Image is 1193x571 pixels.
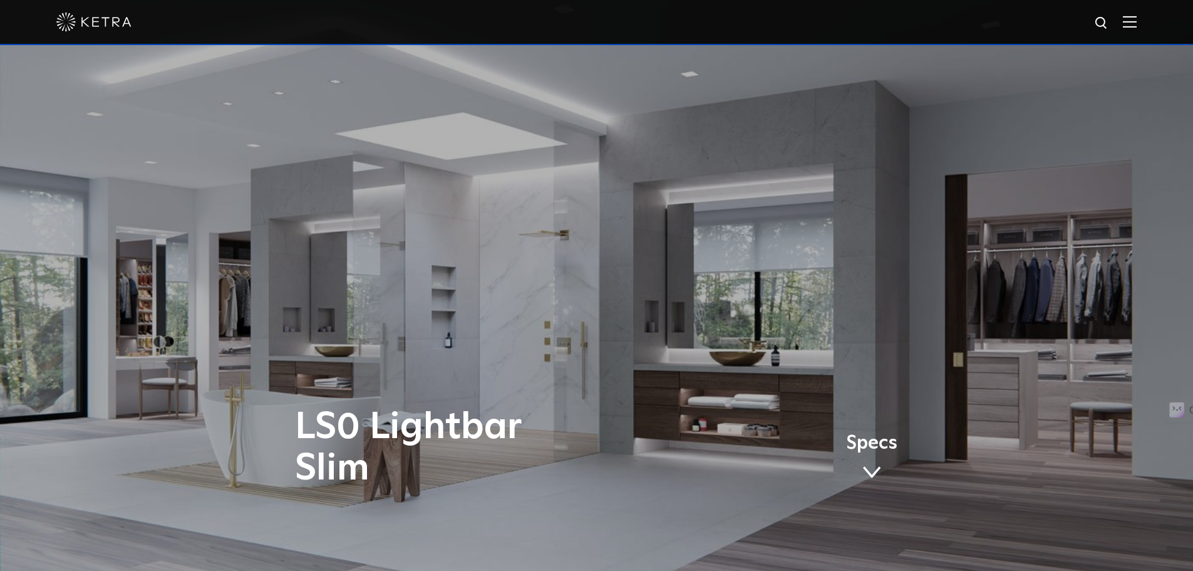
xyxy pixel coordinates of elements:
[295,407,649,490] h1: LS0 Lightbar Slim
[846,434,897,483] a: Specs
[56,13,132,31] img: ketra-logo-2019-white
[846,434,897,453] span: Specs
[1094,16,1110,31] img: search icon
[1123,16,1137,28] img: Hamburger%20Nav.svg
